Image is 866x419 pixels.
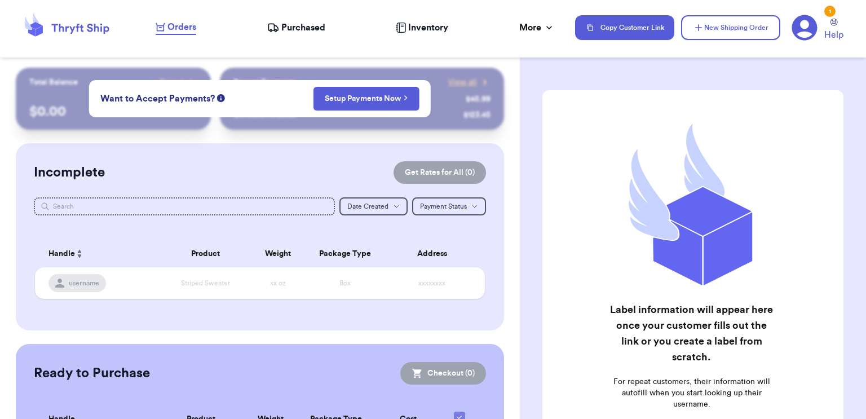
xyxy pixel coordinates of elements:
span: Purchased [281,21,325,34]
div: More [519,21,555,34]
span: xxxxxxxx [418,280,445,286]
th: Address [386,240,485,267]
span: View all [448,77,477,88]
p: Recent Payments [233,77,296,88]
span: Orders [167,20,196,34]
a: Help [824,19,843,42]
span: Help [824,28,843,42]
th: Product [161,240,251,267]
a: Payout [160,77,197,88]
a: Inventory [396,21,448,34]
button: Setup Payments Now [313,87,419,111]
div: $ 123.45 [463,109,491,121]
button: Date Created [339,197,408,215]
span: Payout [160,77,184,88]
a: Setup Payments Now [325,93,408,104]
th: Package Type [305,240,386,267]
button: Checkout (0) [400,362,486,385]
div: $ 45.99 [466,94,491,105]
p: Total Balance [29,77,78,88]
span: username [69,279,99,288]
p: $ 0.00 [29,103,198,121]
button: Sort ascending [75,247,84,261]
span: Want to Accept Payments? [100,92,215,105]
p: For repeat customers, their information will autofill when you start looking up their username. [607,376,776,410]
h2: Label information will appear here once your customer fills out the link or you create a label fr... [607,302,776,365]
div: 1 [824,6,836,17]
a: View all [448,77,491,88]
h2: Ready to Purchase [34,364,150,382]
a: Purchased [267,21,325,34]
a: 1 [792,15,818,41]
button: Copy Customer Link [575,15,674,40]
span: Payment Status [420,203,467,210]
a: Orders [156,20,196,35]
span: xx oz [270,280,286,286]
input: Search [34,197,335,215]
span: Inventory [408,21,448,34]
span: Box [339,280,351,286]
button: New Shipping Order [681,15,780,40]
span: Striped Sweater [181,280,230,286]
span: Handle [48,248,75,260]
th: Weight [251,240,305,267]
button: Payment Status [412,197,486,215]
span: Date Created [347,203,388,210]
button: Get Rates for All (0) [394,161,486,184]
h2: Incomplete [34,164,105,182]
